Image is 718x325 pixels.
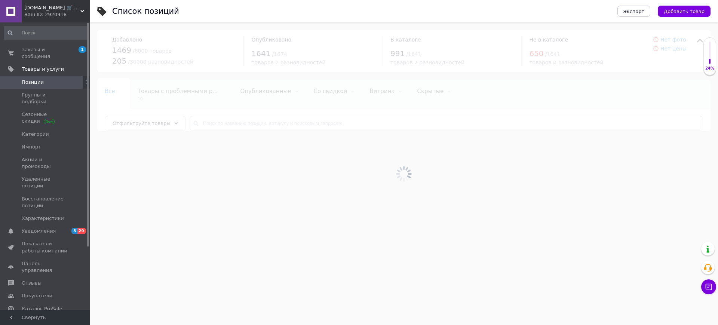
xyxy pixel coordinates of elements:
[22,280,42,286] span: Отзывы
[4,26,88,40] input: Поиск
[71,228,77,234] span: 3
[22,92,69,105] span: Группы и подборки
[22,228,56,234] span: Уведомления
[22,215,64,222] span: Характеристики
[22,196,69,209] span: Восстановление позиций
[22,79,44,86] span: Позиции
[22,292,52,299] span: Покупатели
[22,240,69,254] span: Показатели работы компании
[22,260,69,274] span: Панель управления
[22,66,64,73] span: Товары и услуги
[22,46,69,60] span: Заказы и сообщения
[24,11,90,18] div: Ваш ID: 2920918
[617,6,650,17] button: Экспорт
[79,46,86,53] span: 1
[664,9,705,14] span: Добавить товар
[22,111,69,125] span: Сезонные скидки
[22,131,49,138] span: Категории
[704,66,716,71] div: 24%
[22,156,69,170] span: Акции и промокоды
[22,176,69,189] span: Удаленные позиции
[22,306,62,312] span: Каталог ProSale
[77,228,86,234] span: 29
[22,144,41,150] span: Импорт
[112,7,179,15] div: Список позиций
[658,6,711,17] button: Добавить товар
[623,9,644,14] span: Экспорт
[24,4,80,11] span: ULTRASHOP.IN.UA 🛒 Интернет-магазин трендовых гаджетов
[701,279,716,294] button: Чат с покупателем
